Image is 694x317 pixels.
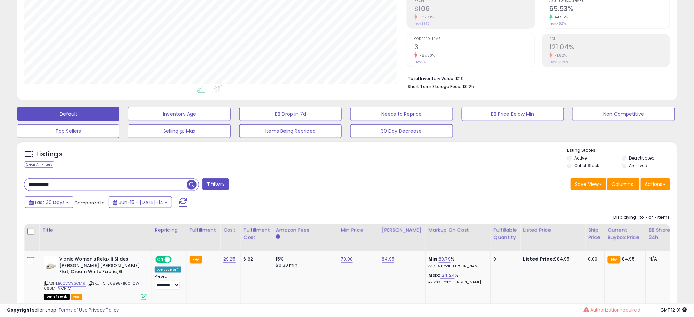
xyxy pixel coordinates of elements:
a: B0CVC9GCM9 [58,281,86,287]
div: Repricing [155,227,184,234]
span: Columns [612,181,633,188]
small: Prev: 45.21% [550,22,567,26]
div: Markup on Cost [429,227,488,234]
h2: 121.04% [550,43,670,52]
span: Last 30 Days [35,199,65,206]
div: 6.62 [244,256,268,262]
div: [PERSON_NAME] [382,227,423,234]
span: | SKU: TC-J0895F1100-CW-060M-VIONIC [44,281,141,291]
p: Listing States: [567,147,677,154]
button: Default [17,107,119,121]
div: Fulfillable Quantity [494,227,517,241]
label: Active [575,155,587,161]
div: % [429,272,485,285]
span: 84.95 [622,256,635,262]
div: $0.30 min [276,262,333,268]
b: Max: [429,272,441,278]
button: Filters [202,178,229,190]
b: Total Inventory Value: [408,76,454,81]
button: BB Price Below Min [462,107,564,121]
small: Amazon Fees. [276,234,280,240]
li: $29 [408,74,665,82]
div: 0.00 [588,256,600,262]
a: 84.95 [382,256,395,263]
div: Min Price [341,227,376,234]
span: Jun-15 - [DATE]-14 [119,199,163,206]
div: Fulfillment [190,227,217,234]
th: The percentage added to the cost of goods (COGS) that forms the calculator for Min & Max prices. [426,224,491,251]
button: Selling @ Max [128,124,230,138]
h2: $106 [414,5,534,14]
span: Ordered Items [414,37,534,41]
h5: Listings [36,150,63,159]
b: Listed Price: [523,256,554,262]
div: 15% [276,256,333,262]
div: BB Share 24h. [649,227,674,241]
button: Inventory Age [128,107,230,121]
label: Archived [629,163,647,168]
button: Top Sellers [17,124,119,138]
b: Vionic Women's Relax Ii Slides [PERSON_NAME] [PERSON_NAME] Flat, Cream White Fabric, 6 [59,256,142,277]
span: ON [156,257,165,263]
div: Listed Price [523,227,582,234]
div: N/A [649,256,671,262]
h2: 3 [414,43,534,52]
p: 33.76% Profit [PERSON_NAME] [429,264,485,269]
span: $0.25 [462,83,474,90]
small: -87.73% [417,15,434,20]
a: 29.25 [223,256,236,263]
span: OFF [171,257,181,263]
div: % [429,256,485,269]
div: Displaying 1 to 7 of 7 items [614,214,670,221]
div: Amazon AI * [155,267,181,273]
button: 30 Day Decrease [350,124,453,138]
div: 0 [494,256,515,262]
b: Min: [429,256,439,262]
small: Prev: $865 [414,22,429,26]
span: ROI [550,37,670,41]
div: Current Buybox Price [608,227,643,241]
small: FBA [190,256,202,264]
div: Amazon Fees [276,227,335,234]
label: Deactivated [629,155,655,161]
small: 44.95% [553,15,568,20]
a: 70.00 [341,256,353,263]
span: 2025-08-14 12:01 GMT [661,307,687,313]
div: Ship Price [588,227,602,241]
button: Actions [641,178,670,190]
div: Title [42,227,149,234]
button: Needs to Reprice [350,107,453,121]
a: 80.79 [439,256,451,263]
button: Save View [571,178,606,190]
b: Short Term Storage Fees: [408,84,461,89]
button: Last 30 Days [25,196,73,208]
a: Privacy Policy [89,307,119,313]
div: seller snap | | [7,307,119,314]
a: 124.24 [440,272,455,279]
a: Terms of Use [59,307,88,313]
span: FBA [71,294,82,300]
div: Fulfillment Cost [244,227,270,241]
button: Items Being Repriced [239,124,342,138]
div: ASIN: [44,256,147,299]
label: Out of Stock [575,163,600,168]
small: -1.82% [553,53,567,58]
span: All listings that are currently out of stock and unavailable for purchase on Amazon [44,294,70,300]
div: $84.95 [523,256,580,262]
button: BB Drop in 7d [239,107,342,121]
div: Cost [223,227,238,234]
small: -87.50% [417,53,435,58]
button: Jun-15 - [DATE]-14 [109,196,172,208]
div: Preset: [155,274,181,290]
p: 42.78% Profit [PERSON_NAME] [429,280,485,285]
span: Compared to: [74,200,106,206]
small: Prev: 123.29% [550,60,569,64]
small: FBA [608,256,620,264]
img: 31AX55b4IRL._SL40_.jpg [44,256,58,270]
button: Non Competitive [572,107,675,121]
small: Prev: 24 [414,60,426,64]
h2: 65.53% [550,5,670,14]
strong: Copyright [7,307,32,313]
button: Columns [607,178,640,190]
div: Clear All Filters [24,161,54,168]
